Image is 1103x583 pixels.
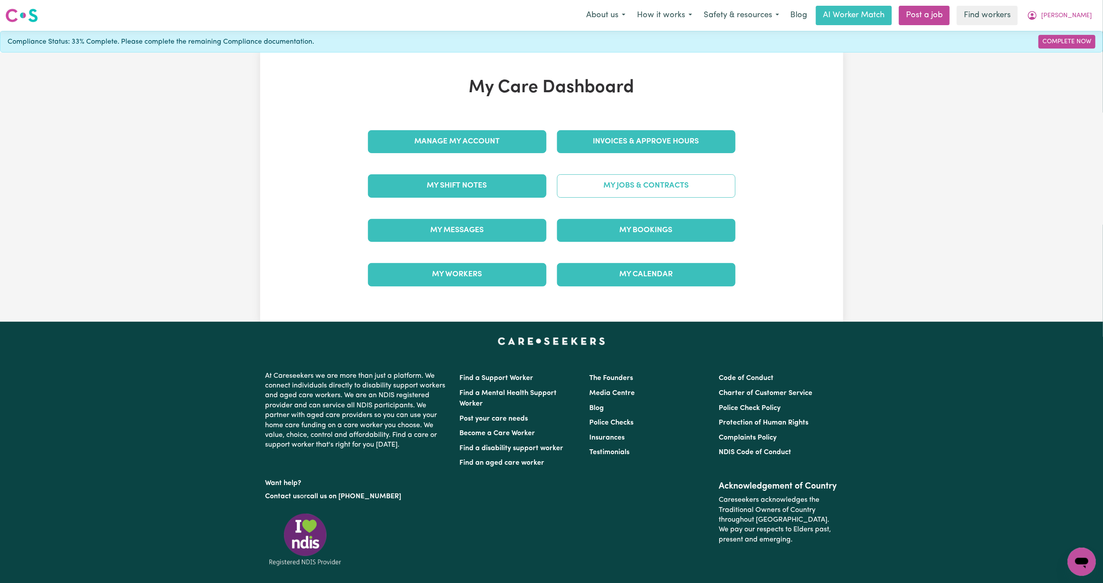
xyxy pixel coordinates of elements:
a: Code of Conduct [719,375,773,382]
p: Careseekers acknowledges the Traditional Owners of Country throughout [GEOGRAPHIC_DATA]. We pay o... [719,492,838,548]
span: Compliance Status: 33% Complete. Please complete the remaining Compliance documentation. [8,37,314,47]
img: Careseekers logo [5,8,38,23]
a: NDIS Code of Conduct [719,449,791,456]
a: Find workers [957,6,1018,25]
a: Police Check Policy [719,405,781,412]
a: Protection of Human Rights [719,419,808,426]
a: The Founders [589,375,633,382]
a: Careseekers home page [498,338,605,345]
a: Charter of Customer Service [719,390,812,397]
p: or [265,488,449,505]
a: Insurances [589,434,625,441]
a: Blog [589,405,604,412]
a: Manage My Account [368,130,546,153]
button: My Account [1021,6,1098,25]
a: My Shift Notes [368,174,546,197]
p: At Careseekers we are more than just a platform. We connect individuals directly to disability su... [265,368,449,454]
a: Find a disability support worker [460,445,564,452]
a: Become a Care Worker [460,430,535,437]
iframe: Button to launch messaging window, conversation in progress [1068,548,1096,576]
img: Registered NDIS provider [265,512,345,567]
a: My Messages [368,219,546,242]
a: Post your care needs [460,415,528,422]
a: Blog [785,6,812,25]
a: Testimonials [589,449,629,456]
a: Police Checks [589,419,633,426]
h2: Acknowledgement of Country [719,481,838,492]
a: Invoices & Approve Hours [557,130,735,153]
a: My Calendar [557,263,735,286]
a: My Workers [368,263,546,286]
a: Find a Support Worker [460,375,534,382]
button: How it works [631,6,698,25]
a: Complete Now [1039,35,1095,49]
a: Contact us [265,493,300,500]
p: Want help? [265,475,449,488]
a: Find a Mental Health Support Worker [460,390,557,407]
span: [PERSON_NAME] [1041,11,1092,21]
button: Safety & resources [698,6,785,25]
button: About us [580,6,631,25]
h1: My Care Dashboard [363,77,741,98]
a: Media Centre [589,390,635,397]
a: Complaints Policy [719,434,777,441]
a: AI Worker Match [816,6,892,25]
a: Careseekers logo [5,5,38,26]
a: Find an aged care worker [460,459,545,466]
a: My Bookings [557,219,735,242]
a: call us on [PHONE_NUMBER] [307,493,402,500]
a: My Jobs & Contracts [557,174,735,197]
a: Post a job [899,6,950,25]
